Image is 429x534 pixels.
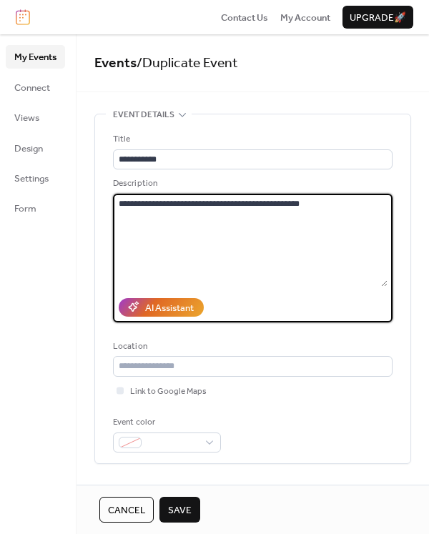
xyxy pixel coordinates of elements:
a: Views [6,106,65,129]
span: Settings [14,172,49,186]
div: AI Assistant [145,301,194,315]
span: Link to Google Maps [130,385,207,399]
a: Contact Us [221,10,268,24]
img: logo [16,9,30,25]
span: / Duplicate Event [137,50,238,76]
a: Design [6,137,65,159]
span: Form [14,202,36,216]
span: Save [168,503,192,518]
div: Location [113,340,390,354]
span: Contact Us [221,11,268,25]
div: Event color [113,415,218,430]
span: Views [14,111,39,125]
button: AI Assistant [119,298,204,317]
a: My Events [6,45,65,68]
div: Description [113,177,390,191]
span: Upgrade 🚀 [350,11,406,25]
span: My Events [14,50,56,64]
a: Form [6,197,65,219]
a: My Account [280,10,330,24]
span: Design [14,142,43,156]
span: Connect [14,81,50,95]
div: Title [113,132,390,147]
button: Upgrade🚀 [342,6,413,29]
span: Cancel [108,503,145,518]
span: Event details [113,108,174,122]
button: Save [159,497,200,523]
a: Connect [6,76,65,99]
a: Settings [6,167,65,189]
button: Cancel [99,497,154,523]
span: Date and time [113,481,174,495]
a: Events [94,50,137,76]
span: My Account [280,11,330,25]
